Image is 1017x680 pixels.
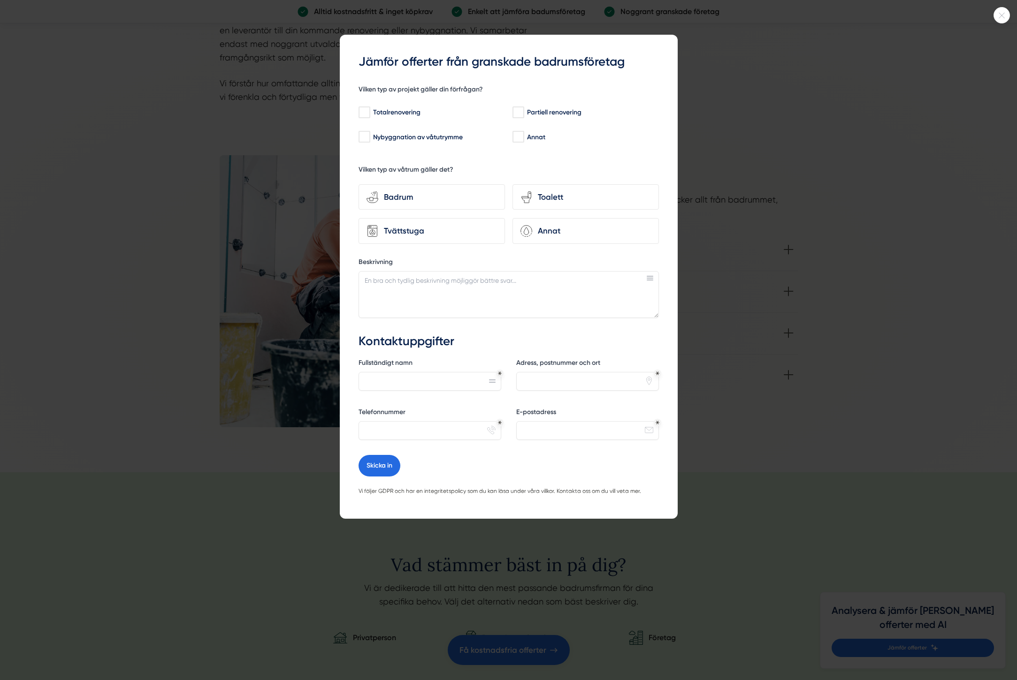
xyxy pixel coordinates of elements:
div: Obligatoriskt [656,421,659,424]
input: Annat [512,132,523,142]
label: Beskrivning [359,257,659,269]
div: Obligatoriskt [656,371,659,375]
h3: Jämför offerter från granskade badrumsföretag [359,53,659,70]
input: Totalrenovering [359,108,369,117]
div: Obligatoriskt [498,421,502,424]
input: Nybyggnation av våtutrymme [359,132,369,142]
input: Partiell renovering [512,108,523,117]
label: E-postadress [516,408,659,419]
label: Adress, postnummer och ort [516,358,659,370]
p: Vi följer GDPR och har en integritetspolicy som du kan läsa under våra villkor. Kontakta oss om d... [359,487,659,496]
div: Obligatoriskt [498,371,502,375]
button: Skicka in [359,455,400,476]
h5: Vilken typ av våtrum gäller det? [359,165,453,177]
h3: Kontaktuppgifter [359,333,659,350]
label: Fullständigt namn [359,358,501,370]
label: Telefonnummer [359,408,501,419]
h5: Vilken typ av projekt gäller din förfrågan? [359,85,483,97]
